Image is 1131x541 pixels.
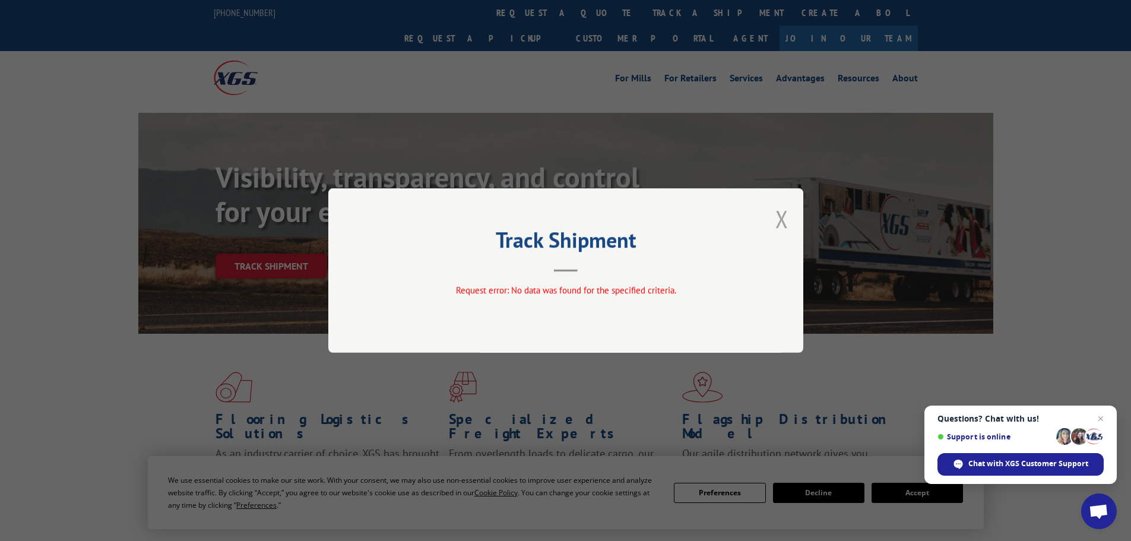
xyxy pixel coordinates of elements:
button: Close modal [775,203,788,235]
h2: Track Shipment [388,232,744,254]
span: Request error: No data was found for the specified criteria. [455,284,676,296]
span: Close chat [1094,412,1108,426]
span: Support is online [937,432,1052,441]
span: Questions? Chat with us! [937,414,1104,423]
span: Chat with XGS Customer Support [968,458,1088,469]
div: Open chat [1081,493,1117,529]
div: Chat with XGS Customer Support [937,453,1104,476]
